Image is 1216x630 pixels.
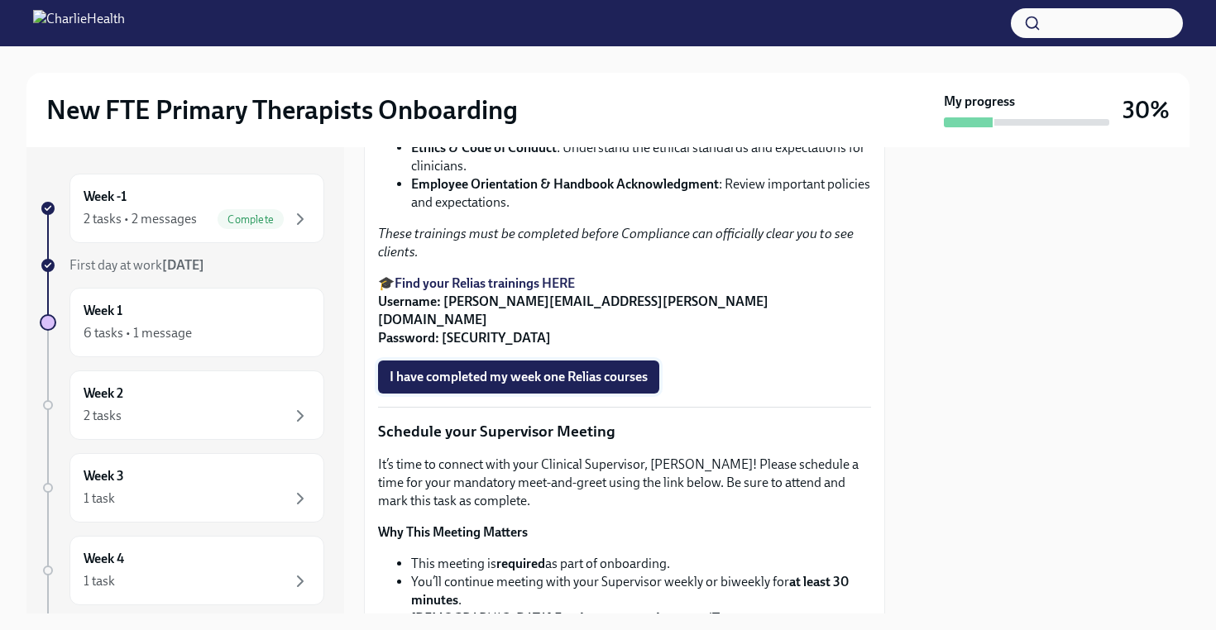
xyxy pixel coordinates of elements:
[411,140,557,155] strong: Ethics & Code of Conduct
[84,188,127,206] h6: Week -1
[378,360,659,394] button: I have completed my week one Relias courses
[162,257,204,273] strong: [DATE]
[378,294,768,346] strong: Username: [PERSON_NAME][EMAIL_ADDRESS][PERSON_NAME][DOMAIN_NAME] Password: [SECURITY_DATA]
[411,573,871,609] li: You’ll continue meeting with your Supervisor weekly or biweekly for .
[378,421,871,442] p: Schedule your Supervisor Meeting
[84,407,122,425] div: 2 tasks
[411,574,849,608] strong: at least 30 minutes
[378,524,528,540] strong: Why This Meeting Matters
[84,572,115,590] div: 1 task
[40,174,324,243] a: Week -12 tasks • 2 messagesComplete
[411,176,719,192] strong: Employee Orientation & Handbook Acknowledgment
[84,467,124,485] h6: Week 3
[218,213,284,226] span: Complete
[40,536,324,605] a: Week 41 task
[944,93,1015,111] strong: My progress
[378,226,854,260] em: These trainings must be completed before Compliance can officially clear you to see clients.
[40,453,324,523] a: Week 31 task
[40,370,324,440] a: Week 22 tasks
[84,550,124,568] h6: Week 4
[411,555,871,573] li: This meeting is as part of onboarding.
[46,93,518,126] h2: New FTE Primary Therapists Onboarding
[84,210,197,228] div: 2 tasks • 2 messages
[378,274,871,347] p: 🎓
[395,275,575,291] a: Find your Relias trainings HERE
[40,288,324,357] a: Week 16 tasks • 1 message
[40,256,324,274] a: First day at work[DATE]
[1123,95,1170,125] h3: 30%
[33,10,125,36] img: CharlieHealth
[84,324,192,342] div: 6 tasks • 1 message
[378,456,871,510] p: It’s time to connect with your Clinical Supervisor, [PERSON_NAME]! Please schedule a time for you...
[84,489,115,508] div: 1 task
[411,175,871,212] li: : Review important policies and expectations.
[496,556,545,571] strong: required
[69,257,204,273] span: First day at work
[84,384,123,403] h6: Week 2
[84,302,122,320] h6: Week 1
[390,369,648,385] span: I have completed my week one Relias courses
[411,139,871,175] li: : Understand the ethical standards and expectations for clinicians.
